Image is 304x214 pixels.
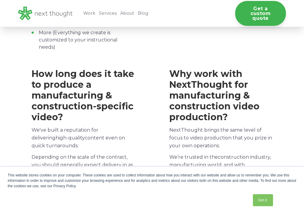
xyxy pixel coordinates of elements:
[32,126,135,150] p: We've built a reputation for delivering content even on quick turnarounds.
[235,1,286,26] a: Get a custom quote
[32,69,135,123] h3: How long does it take to produce a manufacturing & construction-specific video?
[169,126,272,150] p: NextThought brings the same level of focus to video production that you prize in your own operati...
[39,29,135,51] p: More (Everything we create is customized to your instructional needs)
[56,135,85,141] span: high-quality
[18,7,72,20] img: LG - NextThought Logo
[253,194,273,206] a: Got it.
[169,69,272,123] h3: Why work with NextThought for manufacturing & construction video production?
[32,153,135,192] p: Depending on the scale of the contract, you should generally expect delivery in as little as 4 we...
[169,153,272,192] p: We’re trusted in the , manufacturing world, and with warehouse leaders. We provide detail-oriente...
[8,173,296,189] div: This website stores cookies on your computer. These cookies are used to collect information about...
[218,154,270,160] span: construction industry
